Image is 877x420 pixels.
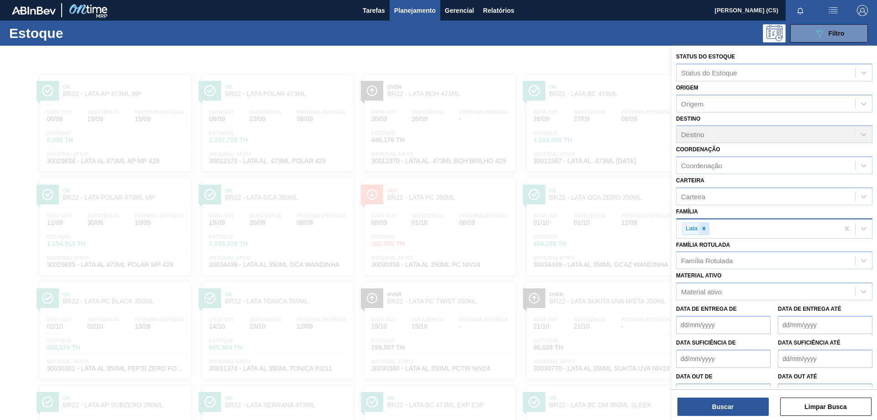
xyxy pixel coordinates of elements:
label: Família Rotulada [676,242,730,248]
div: Carteira [681,192,705,200]
div: Material ativo [681,288,722,296]
input: dd/mm/yyyy [676,316,771,334]
div: Família Rotulada [681,257,733,265]
h1: Estoque [9,28,146,38]
label: Origem [676,85,698,91]
input: dd/mm/yyyy [778,383,872,402]
label: Status do Estoque [676,53,735,60]
div: Status do Estoque [681,69,737,76]
span: Filtro [829,30,845,37]
div: Origem [681,100,703,107]
div: Pogramando: nenhum usuário selecionado [763,24,786,43]
label: Família [676,208,698,215]
label: Coordenação [676,146,720,153]
input: dd/mm/yyyy [676,383,771,402]
input: dd/mm/yyyy [778,350,872,368]
label: Data suficiência até [778,340,840,346]
span: Gerencial [445,5,474,16]
input: dd/mm/yyyy [778,316,872,334]
label: Data out até [778,373,817,380]
label: Data out de [676,373,713,380]
div: Lata [683,223,699,234]
span: Relatórios [483,5,514,16]
label: Data de Entrega de [676,306,737,312]
label: Carteira [676,177,704,184]
span: Planejamento [394,5,436,16]
button: Filtro [790,24,868,43]
img: userActions [828,5,839,16]
div: Coordenação [681,162,722,170]
img: TNhmsLtSVTkK8tSr43FrP2fwEKptu5GPRR3wAAAABJRU5ErkJggg== [12,6,56,15]
label: Data de Entrega até [778,306,841,312]
label: Data suficiência de [676,340,736,346]
span: Tarefas [363,5,385,16]
label: Material ativo [676,272,722,279]
img: Logout [857,5,868,16]
button: Notificações [786,4,815,17]
label: Destino [676,116,700,122]
input: dd/mm/yyyy [676,350,771,368]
